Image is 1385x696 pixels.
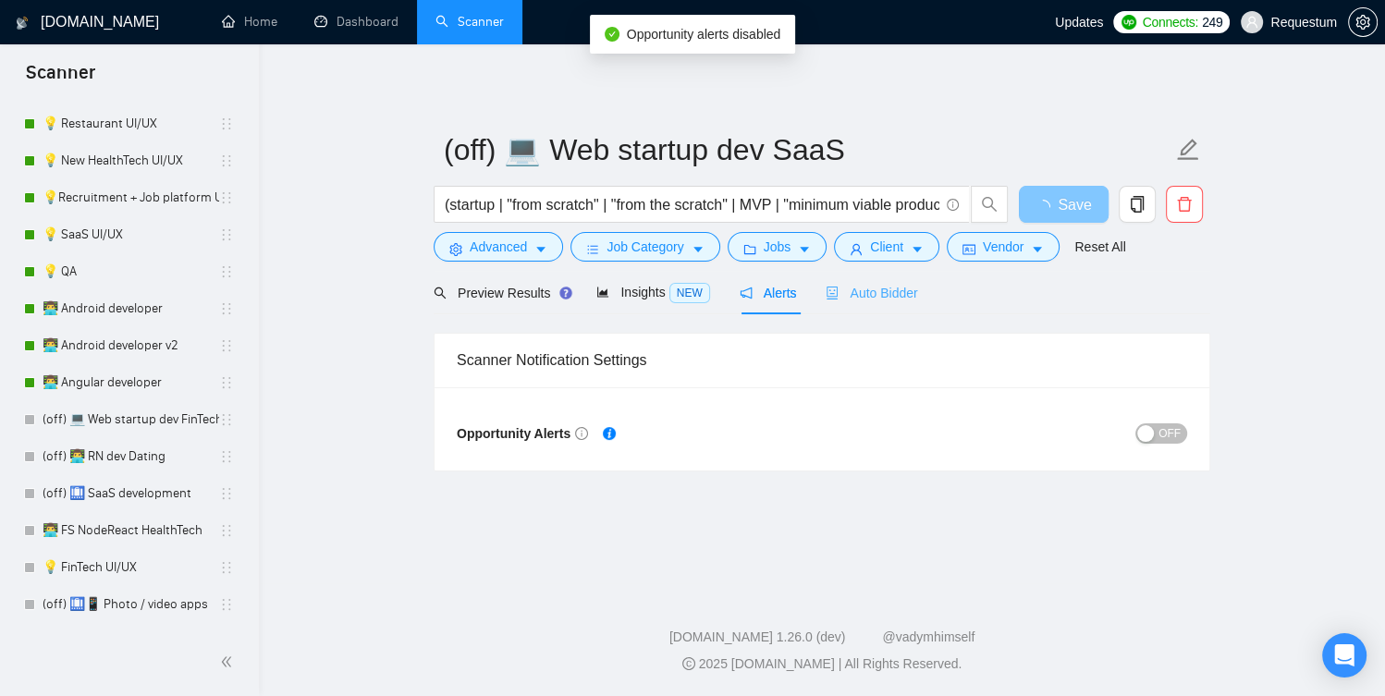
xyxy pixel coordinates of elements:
button: settingAdvancedcaret-down [434,232,563,262]
span: idcard [962,242,975,256]
li: 💡 New HealthTech UI/UX [11,142,247,179]
span: holder [219,190,234,205]
span: check-circle [605,27,619,42]
a: 💡 FinTech UI/UX [43,549,219,586]
span: Client [870,237,903,257]
img: logo [16,8,29,38]
span: folder [743,242,756,256]
a: setting [1348,15,1378,30]
span: notification [740,287,753,299]
button: search [971,186,1008,223]
div: Tooltip anchor [558,285,574,301]
span: holder [219,412,234,427]
span: info-circle [575,427,588,440]
span: search [434,287,447,299]
span: holder [219,449,234,464]
span: OFF [1158,423,1181,444]
a: 👨‍💻 Android developer [43,290,219,327]
a: (off) 🛄 SaaS development [43,475,219,512]
span: robot [826,287,839,299]
a: Reset All [1074,237,1125,257]
span: Save [1058,193,1091,216]
a: 💡 Restaurant UI/UX [43,105,219,142]
a: 💡Recruitment + Job platform UI/UX [43,179,219,216]
button: copy [1119,186,1156,223]
span: holder [219,301,234,316]
span: double-left [220,653,239,671]
li: (off) 🛄📱 Photo / video apps [11,586,247,623]
span: user [1245,16,1258,29]
li: 💡 SaaS UI/UX [11,216,247,253]
span: holder [219,560,234,575]
button: userClientcaret-down [834,232,939,262]
span: holder [219,486,234,501]
div: Scanner Notification Settings [457,334,1187,386]
a: dashboardDashboard [314,14,398,30]
span: copyright [682,657,695,670]
li: (off) 🛄 SaaS development [11,475,247,512]
span: area-chart [596,286,609,299]
span: holder [219,264,234,279]
a: (off) 💻 Web startup dev FinTech [43,401,219,438]
div: Open Intercom Messenger [1322,633,1367,678]
button: idcardVendorcaret-down [947,232,1060,262]
span: loading [1036,200,1058,214]
a: 💡 SaaS UI/UX [43,216,219,253]
span: delete [1167,196,1202,213]
span: holder [219,227,234,242]
span: setting [1349,15,1377,30]
a: 💡 New HealthTech UI/UX [43,142,219,179]
button: setting [1348,7,1378,37]
span: Scanner [11,59,110,98]
img: upwork-logo.png [1121,15,1136,30]
li: (off)👨‍💻 Python developer [11,623,247,660]
button: Save [1019,186,1109,223]
span: Auto Bidder [826,286,917,300]
a: [DOMAIN_NAME] 1.26.0 (dev) [669,629,846,644]
a: homeHome [222,14,277,30]
span: edit [1176,138,1200,162]
span: NEW [669,283,710,303]
span: Vendor [983,237,1023,257]
span: Alerts [740,286,797,300]
a: @vadymhimself [882,629,974,644]
span: holder [219,153,234,168]
li: 👨‍💻 FS NodeReact HealthTech [11,512,247,549]
a: 💡 QA [43,253,219,290]
li: 💡 FinTech UI/UX [11,549,247,586]
span: caret-down [798,242,811,256]
span: holder [219,116,234,131]
span: info-circle [947,199,959,211]
a: searchScanner [435,14,504,30]
li: 💡Recruitment + Job platform UI/UX [11,179,247,216]
li: 💡 QA [11,253,247,290]
span: caret-down [692,242,705,256]
span: Advanced [470,237,527,257]
li: 👨‍💻 Android developer v2 [11,327,247,364]
span: Insights [596,285,709,299]
div: Tooltip anchor [601,425,618,442]
span: search [972,196,1007,213]
span: Jobs [764,237,791,257]
span: Opportunity Alerts [457,426,588,441]
span: Updates [1055,15,1103,30]
button: barsJob Categorycaret-down [570,232,719,262]
button: folderJobscaret-down [728,232,827,262]
span: setting [449,242,462,256]
span: caret-down [1031,242,1044,256]
span: caret-down [534,242,547,256]
span: holder [219,338,234,353]
a: 👨‍💻 Android developer v2 [43,327,219,364]
div: 2025 [DOMAIN_NAME] | All Rights Reserved. [274,654,1370,674]
li: (off) 💻 Web startup dev FinTech [11,401,247,438]
span: Preview Results [434,286,567,300]
span: holder [219,375,234,390]
li: 👨‍💻 Angular developer [11,364,247,401]
span: Job Category [607,237,683,257]
input: Search Freelance Jobs... [445,193,938,216]
span: 249 [1202,12,1222,32]
span: holder [219,523,234,538]
span: Opportunity alerts disabled [627,27,781,42]
span: Connects: [1143,12,1198,32]
span: copy [1120,196,1155,213]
